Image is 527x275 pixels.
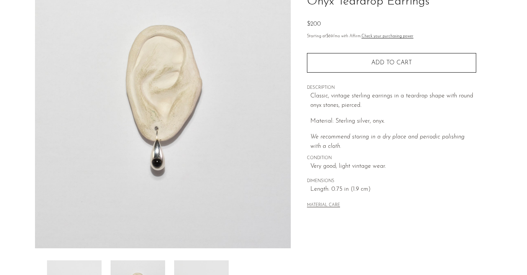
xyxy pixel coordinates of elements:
[307,178,476,185] span: DIMENSIONS
[310,162,476,172] span: Very good; light vintage wear.
[307,21,321,27] span: $200
[310,91,476,111] p: Classic, vintage sterling earrings in a teardrop shape with round onyx stones, pierced.
[326,34,333,38] span: $69
[307,85,476,91] span: DESCRIPTION
[307,155,476,162] span: CONDITION
[307,53,476,73] button: Add to cart
[307,33,476,40] p: Starting at /mo with Affirm.
[310,117,476,126] p: Material: Sterling silver, onyx.
[307,203,340,208] button: MATERIAL CARE
[310,185,476,194] span: Length: 0.75 in (1.9 cm)
[371,60,412,66] span: Add to cart
[361,34,413,38] a: Check your purchasing power - Learn more about Affirm Financing (opens in modal)
[310,134,465,150] i: We recommend storing in a dry place and periodic polishing with a cloth.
